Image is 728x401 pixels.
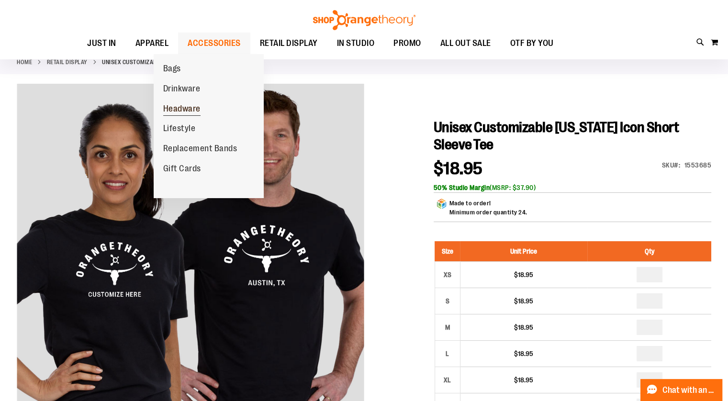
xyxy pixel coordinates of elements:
span: Lifestyle [163,123,196,135]
div: M [440,320,455,334]
div: XL [440,373,455,387]
th: Qty [587,241,711,262]
div: 1553685 [684,160,712,170]
span: Unisex Customizable [US_STATE] Icon Short Sleeve Tee [434,119,679,153]
span: Replacement Bands [163,144,237,156]
span: APPAREL [135,33,169,54]
span: Headware [163,104,201,116]
div: Made to order! [449,199,527,222]
th: Size [435,241,460,262]
div: XS [440,267,455,282]
div: $18.95 [465,296,582,306]
div: $18.95 [465,349,582,358]
p: Minimum order quantity 24. [449,208,527,217]
a: RETAIL DISPLAY [47,58,88,67]
b: 50% Studio Margin [434,184,490,191]
span: Chat with an Expert [662,386,717,395]
span: OTF BY YOU [510,33,554,54]
div: S [440,294,455,308]
span: RETAIL DISPLAY [260,33,318,54]
span: ALL OUT SALE [440,33,491,54]
strong: SKU [662,161,681,169]
span: $18.95 [434,159,483,178]
span: Bags [163,64,181,76]
div: $18.95 [465,270,582,279]
div: $18.95 [465,323,582,332]
span: Gift Cards [163,164,201,176]
strong: Unisex Customizable [US_STATE] Icon Short Sleeve Tee [102,58,258,67]
button: Chat with an Expert [640,379,723,401]
img: Shop Orangetheory [312,10,417,30]
div: L [440,346,455,361]
div: $18.95 [465,375,582,385]
span: JUST IN [87,33,116,54]
span: Drinkware [163,84,201,96]
a: Home [17,58,32,67]
th: Unit Price [460,241,587,262]
div: (MSRP: $37.90) [434,183,711,192]
span: ACCESSORIES [188,33,241,54]
span: PROMO [393,33,421,54]
span: IN STUDIO [337,33,375,54]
